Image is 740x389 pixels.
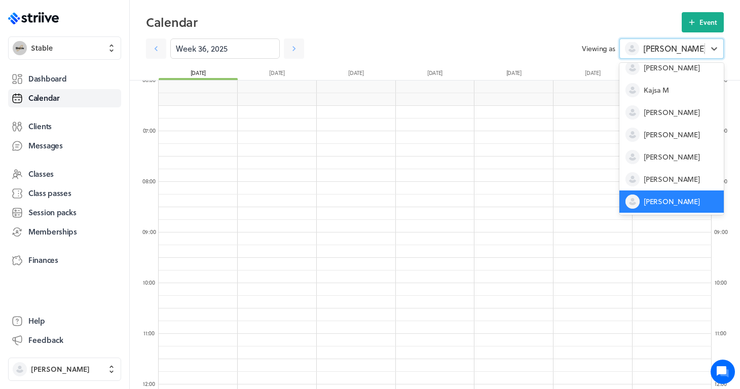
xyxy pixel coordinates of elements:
[8,137,121,155] a: Messages
[31,364,90,374] span: [PERSON_NAME]
[139,228,159,236] div: 09
[149,177,156,185] span: :00
[711,279,731,286] div: 10
[8,36,121,60] button: StableStable
[8,312,121,330] a: Help
[28,335,63,345] span: Feedback
[8,331,121,349] button: Feedback
[13,41,27,55] img: Stable
[28,93,60,103] span: Calendar
[8,223,121,241] a: Memberships
[28,140,63,151] span: Messages
[149,227,156,236] span: :00
[474,69,553,80] div: [DATE]
[170,38,280,59] input: YYYY-M-D
[720,227,727,236] span: :00
[8,184,121,203] a: Class passes
[28,255,58,265] span: Finances
[28,207,76,218] span: Session packs
[29,174,181,194] input: Search articles
[148,379,155,388] span: :00
[711,380,731,387] div: 12
[8,89,121,107] a: Calendar
[644,174,699,184] span: [PERSON_NAME]
[711,228,731,236] div: 09
[28,169,54,179] span: Classes
[395,69,474,80] div: [DATE]
[159,69,238,80] div: [DATE]
[720,177,727,185] span: :00
[16,118,187,138] button: New conversation
[8,358,121,381] button: [PERSON_NAME]
[644,63,699,73] span: [PERSON_NAME]
[28,188,71,199] span: Class passes
[28,73,66,84] span: Dashboard
[148,278,155,287] span: :00
[719,329,726,337] span: :00
[28,121,52,132] span: Clients
[8,251,121,269] a: Finances
[148,126,155,135] span: :00
[31,43,53,53] span: Stable
[553,69,633,80] div: [DATE]
[682,12,724,32] button: Event
[139,177,159,185] div: 08
[711,329,731,337] div: 11
[15,67,188,100] h2: We're here to help. Ask us anything!
[644,85,669,95] span: Kajsa M
[644,130,699,140] span: [PERSON_NAME]
[8,204,121,222] a: Session packs
[644,152,699,162] span: [PERSON_NAME]
[316,69,395,80] div: [DATE]
[147,329,155,337] span: :00
[139,329,159,337] div: 11
[644,197,699,207] span: [PERSON_NAME]
[28,226,77,237] span: Memberships
[582,44,615,54] span: Viewing as
[8,118,121,136] a: Clients
[146,12,682,32] h2: Calendar
[139,127,159,134] div: 07
[139,279,159,286] div: 10
[699,18,717,27] span: Event
[644,107,699,118] span: [PERSON_NAME]
[8,165,121,183] a: Classes
[139,380,159,387] div: 12
[14,158,189,170] p: Find an answer quickly
[28,316,45,326] span: Help
[65,124,122,132] span: New conversation
[711,360,735,384] iframe: gist-messenger-bubble-iframe
[720,278,727,287] span: :00
[643,43,706,54] span: [PERSON_NAME]
[238,69,317,80] div: [DATE]
[15,49,188,65] h1: Hi [PERSON_NAME]
[139,76,159,84] div: 06
[8,70,121,88] a: Dashboard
